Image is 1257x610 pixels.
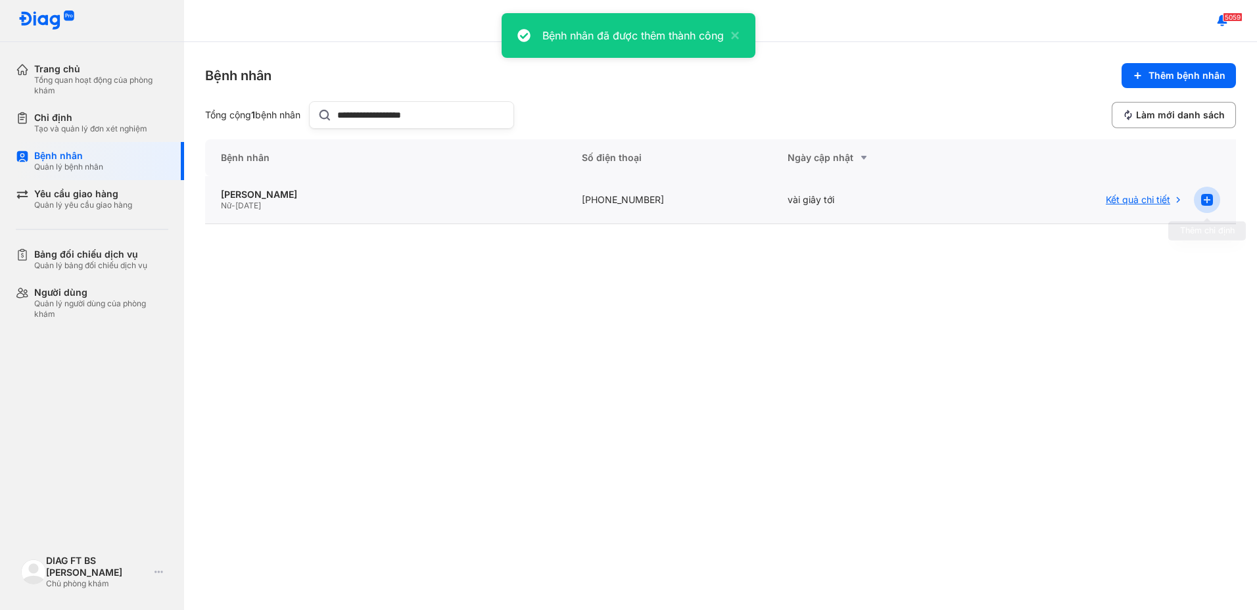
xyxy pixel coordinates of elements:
[1106,194,1170,206] span: Kết quả chi tiết
[34,260,147,271] div: Quản lý bảng đối chiếu dịch vụ
[235,200,261,210] span: [DATE]
[34,200,132,210] div: Quản lý yêu cầu giao hàng
[34,298,168,319] div: Quản lý người dùng của phòng khám
[1136,109,1225,121] span: Làm mới danh sách
[724,28,740,43] button: close
[221,200,231,210] span: Nữ
[46,578,149,589] div: Chủ phòng khám
[34,63,168,75] div: Trang chủ
[1149,70,1225,82] span: Thêm bệnh nhân
[34,188,132,200] div: Yêu cầu giao hàng
[205,139,566,176] div: Bệnh nhân
[566,176,772,224] div: [PHONE_NUMBER]
[205,109,304,121] div: Tổng cộng bệnh nhân
[221,189,550,200] div: [PERSON_NAME]
[34,162,103,172] div: Quản lý bệnh nhân
[34,124,147,134] div: Tạo và quản lý đơn xét nghiệm
[18,11,75,31] img: logo
[251,109,255,120] span: 1
[34,150,103,162] div: Bệnh nhân
[34,112,147,124] div: Chỉ định
[46,555,149,578] div: DIAG FT BS [PERSON_NAME]
[34,75,168,96] div: Tổng quan hoạt động của phòng khám
[1122,63,1236,88] button: Thêm bệnh nhân
[788,150,962,166] div: Ngày cập nhật
[772,176,978,224] div: vài giây tới
[34,287,168,298] div: Người dùng
[542,28,724,43] div: Bệnh nhân đã được thêm thành công
[231,200,235,210] span: -
[1112,102,1236,128] button: Làm mới danh sách
[21,559,46,584] img: logo
[1223,12,1243,22] span: 5059
[205,66,272,85] div: Bệnh nhân
[34,248,147,260] div: Bảng đối chiếu dịch vụ
[566,139,772,176] div: Số điện thoại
